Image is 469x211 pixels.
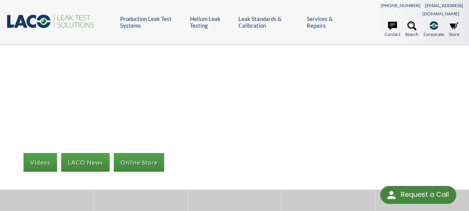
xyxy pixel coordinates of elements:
a: [PHONE_NUMBER] [381,3,420,8]
a: Leak Standards & Calibration [238,15,301,29]
span: Corporate [423,31,444,38]
div: Request a Call [380,186,456,204]
a: LACO News [61,153,110,172]
a: Search [405,21,419,38]
a: [EMAIL_ADDRESS][DOMAIN_NAME] [422,3,463,16]
a: Production Leak Test Systems [120,15,184,29]
a: Store [449,21,459,38]
div: Request a Call [401,186,449,203]
a: Helium Leak Testing [190,15,233,29]
a: Contact [385,21,400,38]
a: Videos [24,153,57,172]
img: round button [385,189,397,201]
a: Services & Repairs [307,15,347,29]
a: Online Store [114,153,164,172]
